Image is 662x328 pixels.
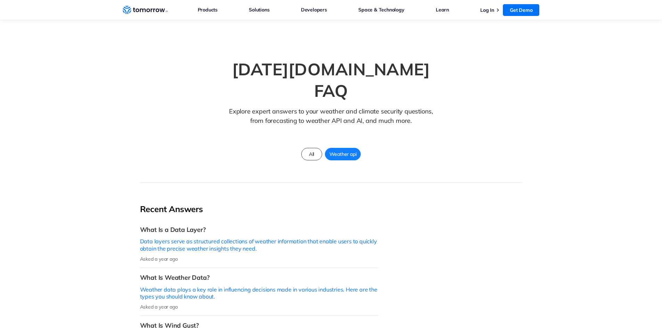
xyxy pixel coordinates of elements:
[140,256,378,262] p: Asked a year ago
[123,5,168,15] a: Home link
[198,5,218,14] a: Products
[140,226,378,234] h3: What Is a Data Layer?
[436,5,449,14] a: Learn
[503,4,539,16] a: Get Demo
[140,304,378,310] p: Asked a year ago
[305,150,318,159] span: All
[140,274,378,281] h3: What Is Weather Data?
[301,148,322,160] a: All
[325,148,361,160] a: Weather api
[480,7,494,13] a: Log In
[140,220,378,268] a: What Is a Data Layer?Data layers serve as structured collections of weather information that enab...
[140,286,378,301] p: Weather data plays a key role in influencing decisions made in various industries. Here are the t...
[140,268,378,316] a: What Is Weather Data?Weather data plays a key role in influencing decisions made in various indus...
[358,5,404,14] a: Space & Technology
[213,58,449,102] h1: [DATE][DOMAIN_NAME] FAQ
[301,5,327,14] a: Developers
[140,204,378,215] h2: Recent Answers
[325,150,361,159] span: Weather api
[249,5,269,14] a: Solutions
[140,238,378,252] p: Data layers serve as structured collections of weather information that enable users to quickly o...
[226,107,436,136] p: Explore expert answers to your weather and climate security questions, from forecasting to weathe...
